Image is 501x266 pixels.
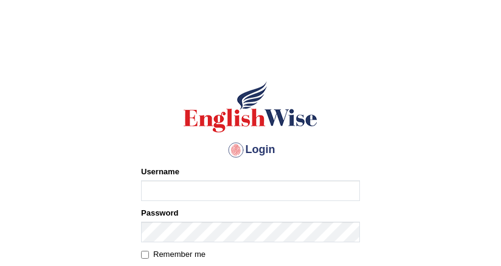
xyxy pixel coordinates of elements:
[141,207,178,219] label: Password
[141,251,149,259] input: Remember me
[141,166,179,177] label: Username
[141,248,206,261] label: Remember me
[181,80,320,134] img: Logo of English Wise sign in for intelligent practice with AI
[141,140,360,160] h4: Login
